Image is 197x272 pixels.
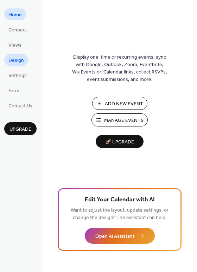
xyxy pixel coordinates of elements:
span: Views [8,42,21,49]
a: Contact Us [4,100,37,111]
span: Settings [8,72,27,79]
button: Open AI Assistant [85,228,155,244]
a: Views [4,39,26,51]
span: 🚀 Upgrade [100,137,139,147]
button: 🚀 Upgrade [96,135,144,148]
span: Add New Event [105,100,143,108]
span: Upgrade [9,126,31,133]
a: Home [4,8,26,20]
a: Form [4,84,24,96]
button: Manage Events [91,113,148,126]
span: Want to adjust the layout, update settings, or change the design? The assistant can help. [71,206,169,223]
span: Manage Events [104,117,144,124]
a: Design [4,54,28,66]
span: Display one-time or recurring events, sync with Google, Outlook, Zoom, Eventbrite, Wix Events or ... [72,54,167,83]
button: Add New Event [92,97,147,110]
span: Connect [8,26,27,34]
span: Open AI Assistant [95,233,134,240]
a: Connect [4,24,31,35]
a: Settings [4,69,31,81]
span: Design [8,57,24,64]
span: Form [8,87,19,95]
span: Contact Us [8,102,32,110]
button: Upgrade [4,122,37,135]
span: Edit Your Calendar with AI [85,195,155,205]
span: Home [8,11,22,19]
